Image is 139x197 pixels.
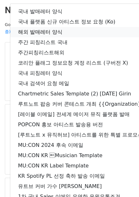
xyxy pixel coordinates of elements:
[5,5,134,16] h2: New Campaign
[107,166,139,197] iframe: Chat Widget
[5,22,87,34] small: Google Sheet:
